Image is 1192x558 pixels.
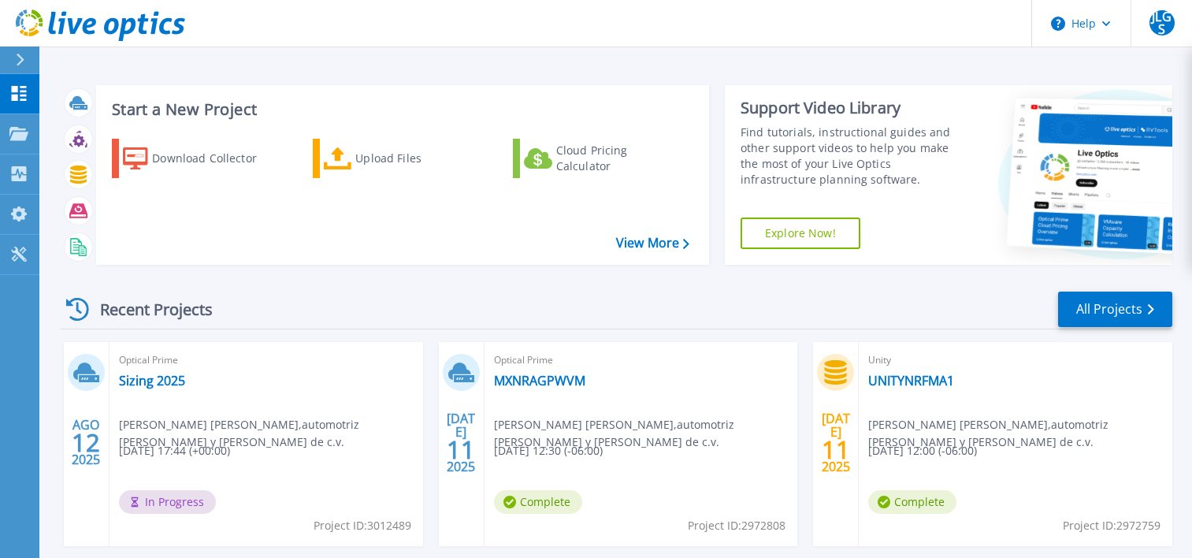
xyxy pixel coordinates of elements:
[71,414,101,471] div: AGO 2025
[868,352,1163,369] span: Unity
[494,442,603,459] span: [DATE] 12:30 (-06:00)
[616,236,689,251] a: View More
[822,443,850,456] span: 11
[1149,10,1175,35] span: JLGS
[741,98,965,118] div: Support Video Library
[119,352,414,369] span: Optical Prime
[741,218,860,249] a: Explore Now!
[72,436,100,449] span: 12
[556,143,682,174] div: Cloud Pricing Calculator
[741,125,965,188] div: Find tutorials, instructional guides and other support videos to help you make the most of your L...
[494,490,582,514] span: Complete
[355,143,481,174] div: Upload Files
[61,290,234,329] div: Recent Projects
[494,416,798,451] span: [PERSON_NAME] [PERSON_NAME] , automotriz [PERSON_NAME] y [PERSON_NAME] de c.v.
[868,442,977,459] span: [DATE] 12:00 (-06:00)
[1058,292,1172,327] a: All Projects
[119,373,185,389] a: Sizing 2025
[821,414,851,471] div: [DATE] 2025
[868,490,956,514] span: Complete
[1063,517,1160,534] span: Project ID: 2972759
[513,139,689,178] a: Cloud Pricing Calculator
[446,414,476,471] div: [DATE] 2025
[447,443,475,456] span: 11
[494,352,789,369] span: Optical Prime
[314,517,411,534] span: Project ID: 3012489
[119,416,423,451] span: [PERSON_NAME] [PERSON_NAME] , automotriz [PERSON_NAME] y [PERSON_NAME] de c.v.
[868,373,954,389] a: UNITYNRFMA1
[152,143,278,174] div: Download Collector
[119,490,216,514] span: In Progress
[868,416,1172,451] span: [PERSON_NAME] [PERSON_NAME] , automotriz [PERSON_NAME] y [PERSON_NAME] de c.v.
[112,101,689,118] h3: Start a New Project
[688,517,785,534] span: Project ID: 2972808
[112,139,288,178] a: Download Collector
[119,442,230,459] span: [DATE] 17:44 (+00:00)
[494,373,585,389] a: MXNRAGPWVM
[313,139,488,178] a: Upload Files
